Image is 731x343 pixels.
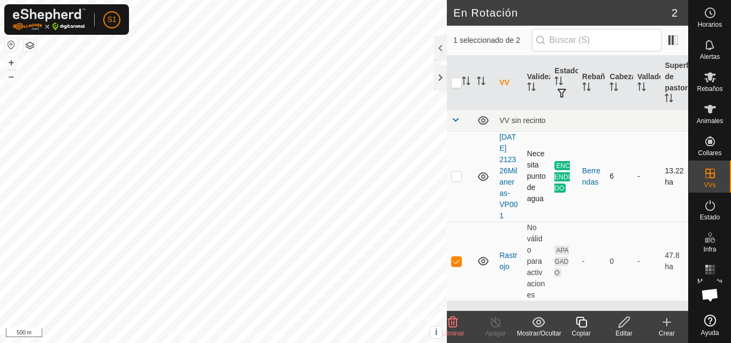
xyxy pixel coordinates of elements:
span: Rebaños [697,86,722,92]
div: Apagar [474,329,517,338]
span: Horarios [698,21,722,28]
td: 6 [605,131,633,222]
p-sorticon: Activar para ordenar [477,78,485,87]
p-sorticon: Activar para ordenar [610,84,618,93]
th: Rebaño [578,56,606,110]
span: Alertas [700,54,720,60]
button: Capas del Mapa [24,39,36,52]
a: Política de Privacidad [168,329,230,339]
button: Restablecer Mapa [5,39,18,51]
th: Vallado [633,56,661,110]
th: Validez [523,56,551,110]
span: ENCENDIDO [554,161,570,193]
p-sorticon: Activar para ordenar [554,78,563,87]
button: + [5,56,18,69]
div: Editar [603,329,645,338]
span: Collares [698,150,721,156]
span: 1 seleccionado de 2 [453,35,531,46]
td: - [633,131,661,222]
span: S1 [107,14,116,25]
button: – [5,70,18,83]
p-sorticon: Activar para ordenar [665,95,673,104]
div: - [582,256,601,267]
div: Chat abierto [694,279,726,311]
p-sorticon: Activar para ordenar [462,78,470,87]
span: i [435,327,437,337]
td: Necesita punto de agua [523,131,551,222]
input: Buscar (S) [532,29,661,51]
th: Cabezas [605,56,633,110]
span: Eliminar [441,330,464,337]
th: VV [495,56,523,110]
h2: En Rotación [453,6,672,19]
td: 0 [605,222,633,301]
td: 13.22 ha [660,131,688,222]
a: Contáctenos [243,329,279,339]
button: i [430,326,442,338]
p-sorticon: Activar para ordenar [637,84,646,93]
th: Estado [550,56,578,110]
span: VVs [704,182,715,188]
td: 47.8 ha [660,222,688,301]
th: Superficie de pastoreo [660,56,688,110]
div: Copiar [560,329,603,338]
div: Mostrar/Ocultar [517,329,560,338]
div: VV sin recinto [499,116,684,125]
div: Berrendas [582,165,601,188]
td: No válido para activaciones [523,222,551,301]
p-sorticon: Activar para ordenar [527,84,536,93]
span: Ayuda [701,330,719,336]
a: Ayuda [689,310,731,340]
span: Animales [697,118,723,124]
span: Estado [700,214,720,220]
div: Crear [645,329,688,338]
span: Mapa de Calor [691,278,728,291]
span: 2 [672,5,677,21]
td: - [633,222,661,301]
p-sorticon: Activar para ordenar [582,84,591,93]
img: Logo Gallagher [13,9,86,31]
span: Infra [703,246,716,253]
span: APAGADO [554,246,568,277]
a: Rastrojo [499,251,517,271]
a: [DATE] 212326Milaneras-VP001 [499,133,517,220]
